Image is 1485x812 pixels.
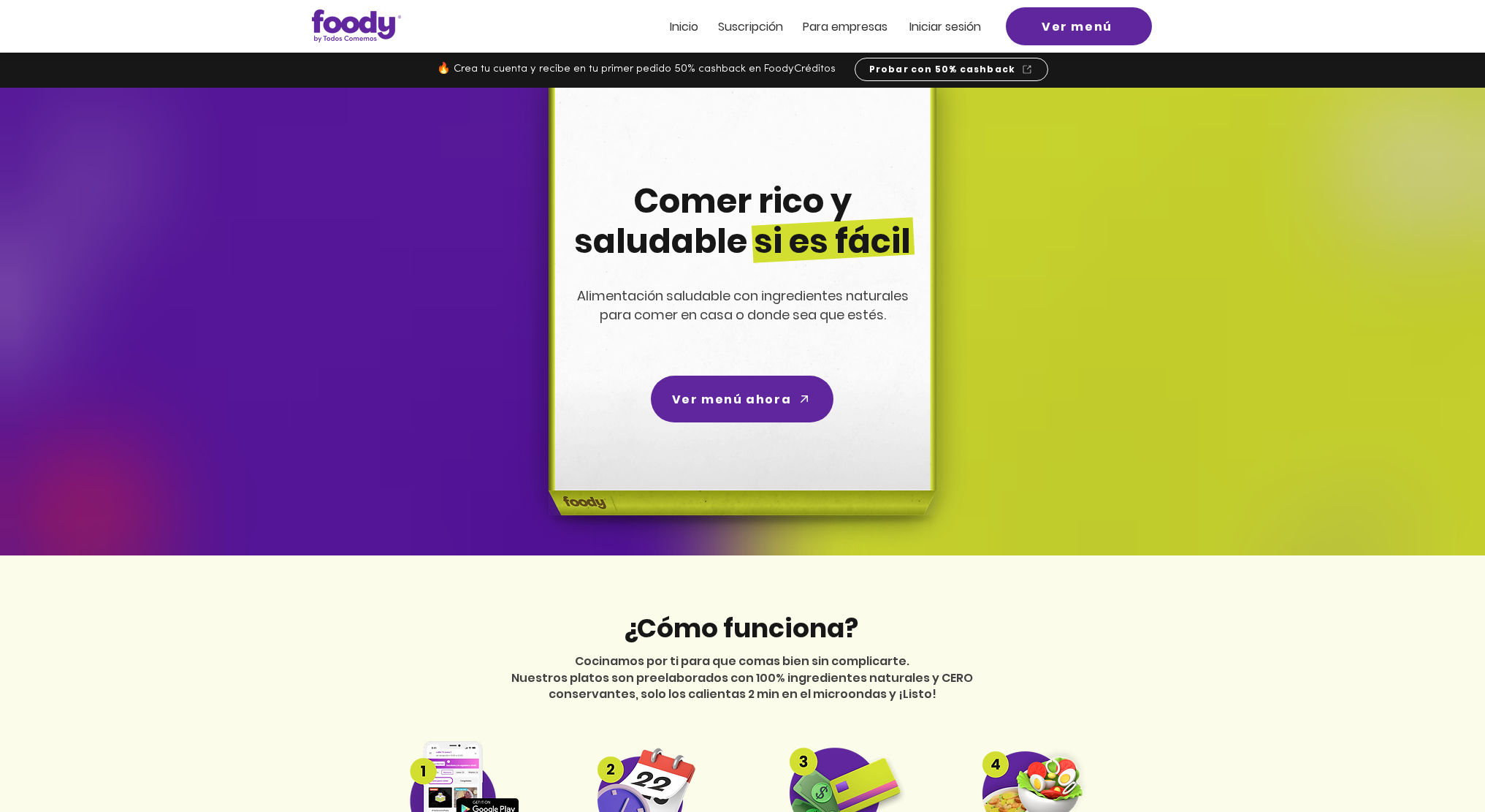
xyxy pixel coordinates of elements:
span: Suscripción [718,18,783,35]
a: Probar con 50% cashback [855,58,1048,81]
span: Probar con 50% cashback [869,63,1016,76]
a: Ver menú ahora [651,376,833,422]
img: headline-center-compress.png [508,88,972,555]
span: Pa [803,18,817,35]
a: Para empresas [803,20,887,33]
a: Inicio [670,20,698,33]
span: ra empresas [817,18,887,35]
a: Suscripción [718,20,783,33]
span: Iniciar sesión [909,18,981,35]
span: Alimentación saludable con ingredientes naturales para comer en casa o donde sea que estés. [577,287,909,324]
span: Inicio [670,18,698,35]
span: Comer rico y saludable si es fácil [574,178,911,265]
span: Cocinamos por ti para que comas bien sin complicarte. [575,653,909,669]
span: 🔥 Crea tu cuenta y recibe en tu primer pedido 50% cashback en FoodyCréditos [437,64,836,75]
img: Logo_Foody V2.0.0 (3).png [312,10,401,42]
a: Iniciar sesión [909,20,981,33]
span: Ver menú ahora [672,390,791,409]
span: Ver menú [1042,18,1112,36]
span: ¿Cómo funciona? [623,610,858,647]
a: Ver menú [1006,7,1152,45]
span: Nuestros platos son preelaborados con 100% ingredientes naturales y CERO conservantes, solo los c... [511,669,973,702]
